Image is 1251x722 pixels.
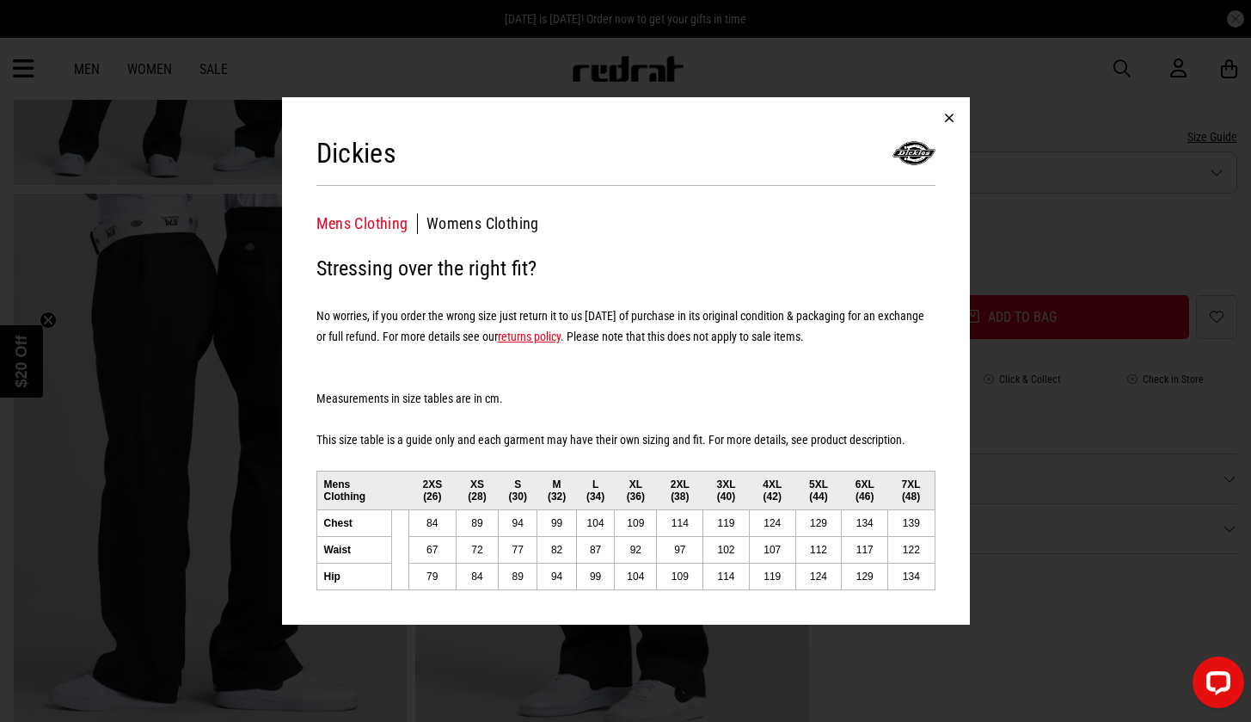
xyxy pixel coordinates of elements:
[703,509,750,536] td: 119
[615,536,657,563] td: 92
[657,471,703,509] td: 2XL (38)
[577,471,615,509] td: L (34)
[795,471,842,509] td: 5XL (44)
[408,471,456,509] td: 2XS (26)
[1179,650,1251,722] iframe: LiveChat chat widget
[577,536,615,563] td: 87
[316,563,391,589] td: Hip
[316,367,935,450] h5: Measurements in size tables are in cm. This size table is a guide only and each garment may have ...
[842,471,888,509] td: 6XL (46)
[499,536,537,563] td: 77
[499,509,537,536] td: 94
[615,471,657,509] td: XL (36)
[426,213,539,234] button: Womens Clothing
[657,509,703,536] td: 114
[316,213,418,234] button: Mens Clothing
[316,251,935,286] h2: Stressing over the right fit?
[615,563,657,589] td: 104
[316,136,397,170] h2: Dickies
[888,509,935,536] td: 139
[537,471,577,509] td: M (32)
[499,471,537,509] td: S (30)
[657,563,703,589] td: 109
[749,536,795,563] td: 107
[842,536,888,563] td: 117
[703,471,750,509] td: 3XL (40)
[703,536,750,563] td: 102
[316,509,391,536] td: Chest
[456,471,499,509] td: XS (28)
[657,536,703,563] td: 97
[888,563,935,589] td: 134
[888,471,935,509] td: 7XL (48)
[456,563,499,589] td: 84
[408,509,456,536] td: 84
[537,563,577,589] td: 94
[888,536,935,563] td: 122
[316,305,935,347] h5: No worries, if you order the wrong size just return it to us [DATE] of purchase in its original c...
[795,509,842,536] td: 129
[577,563,615,589] td: 99
[316,536,391,563] td: Waist
[842,563,888,589] td: 129
[795,563,842,589] td: 124
[749,563,795,589] td: 119
[456,536,499,563] td: 72
[842,509,888,536] td: 134
[577,509,615,536] td: 104
[316,471,391,509] td: Mens Clothing
[703,563,750,589] td: 114
[456,509,499,536] td: 89
[749,471,795,509] td: 4XL (42)
[537,536,577,563] td: 82
[499,563,537,589] td: 89
[795,536,842,563] td: 112
[537,509,577,536] td: 99
[892,132,935,175] img: Dickies
[749,509,795,536] td: 124
[408,563,456,589] td: 79
[408,536,456,563] td: 67
[498,330,561,343] a: returns policy
[615,509,657,536] td: 109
